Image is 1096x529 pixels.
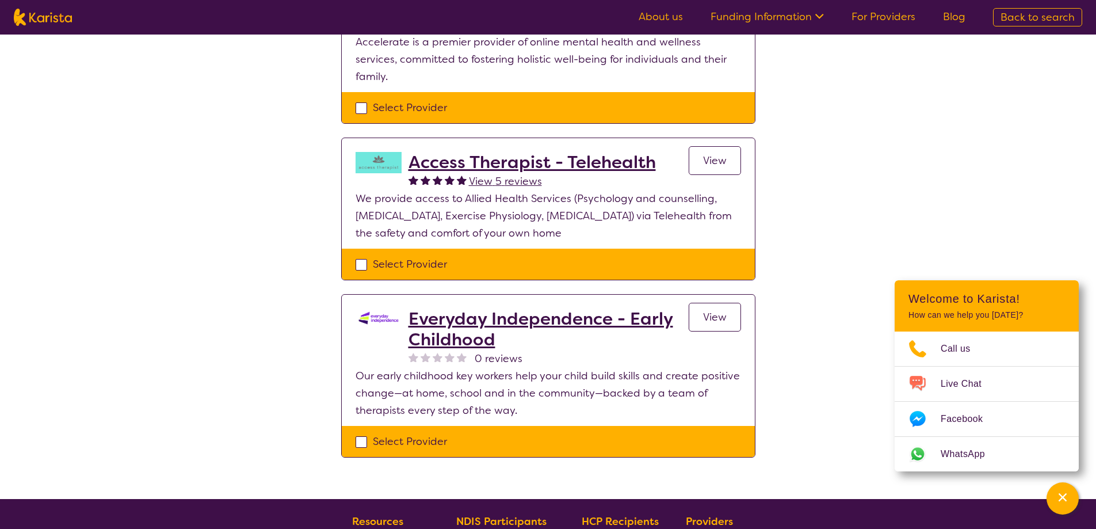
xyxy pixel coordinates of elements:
[895,280,1079,471] div: Channel Menu
[582,515,659,528] b: HCP Recipients
[469,173,542,190] a: View 5 reviews
[1000,10,1075,24] span: Back to search
[352,515,403,528] b: Resources
[475,350,522,367] span: 0 reviews
[408,152,656,173] a: Access Therapist - Telehealth
[456,515,547,528] b: NDIS Participants
[356,309,402,327] img: kdssqoqrr0tfqzmv8ac0.png
[908,292,1065,306] h2: Welcome to Karista!
[993,8,1082,26] a: Back to search
[689,146,741,175] a: View
[943,10,965,24] a: Blog
[356,367,741,419] p: Our early childhood key workers help your child build skills and create positive change—at home, ...
[356,33,741,85] p: Accelerate is a premier provider of online mental health and wellness services, committed to fost...
[895,332,1079,471] ul: Choose channel
[408,352,418,362] img: nonereviewstar
[941,340,984,357] span: Call us
[895,437,1079,471] a: Web link opens in a new tab.
[941,375,995,393] span: Live Chat
[703,154,727,168] span: View
[433,352,442,362] img: nonereviewstar
[686,515,733,528] b: Providers
[1047,482,1079,515] button: Channel Menu
[356,152,402,173] img: hzy3j6chfzohyvwdpojv.png
[408,309,689,350] a: Everyday Independence - Early Childhood
[408,175,418,185] img: fullstar
[711,10,824,24] a: Funding Information
[851,10,915,24] a: For Providers
[421,352,430,362] img: nonereviewstar
[356,190,741,242] p: We provide access to Allied Health Services (Psychology and counselling, [MEDICAL_DATA], Exercise...
[457,175,467,185] img: fullstar
[908,310,1065,320] p: How can we help you [DATE]?
[941,410,996,428] span: Facebook
[469,174,542,188] span: View 5 reviews
[639,10,683,24] a: About us
[703,310,727,324] span: View
[433,175,442,185] img: fullstar
[445,352,455,362] img: nonereviewstar
[421,175,430,185] img: fullstar
[689,303,741,332] a: View
[14,9,72,26] img: Karista logo
[445,175,455,185] img: fullstar
[941,446,999,463] span: WhatsApp
[457,352,467,362] img: nonereviewstar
